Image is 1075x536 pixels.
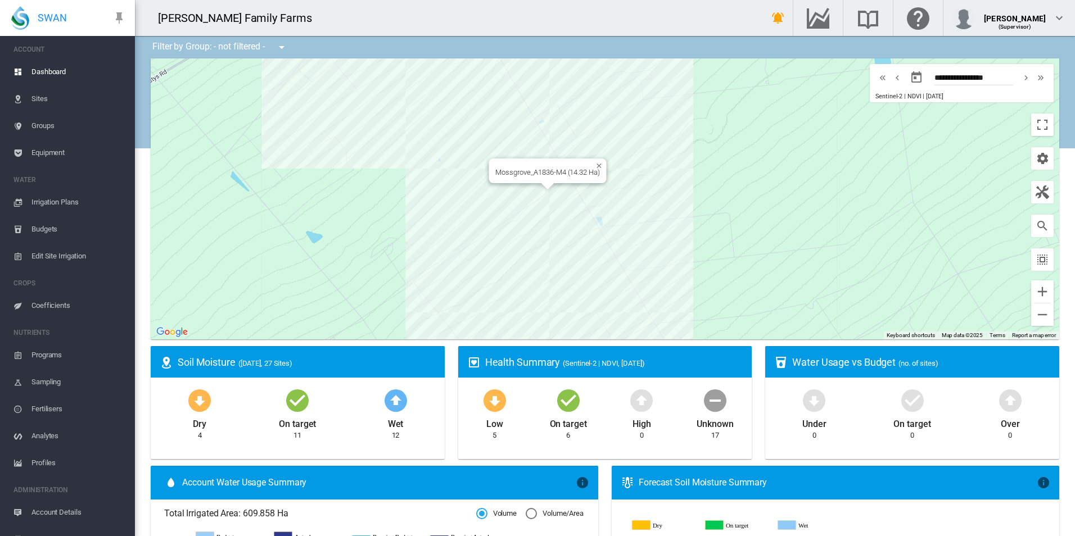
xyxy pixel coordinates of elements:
[198,430,202,440] div: 4
[13,324,126,342] span: NUTRIENTS
[1031,248,1054,271] button: icon-select-all
[711,430,719,440] div: 17
[576,476,589,489] md-icon: icon-information
[481,387,508,414] md-icon: icon-arrow-down-bold-circle
[633,520,697,530] g: Dry
[144,36,296,58] div: Filter by Group: - not filtered -
[476,508,517,519] md-radio-button: Volume
[279,414,316,430] div: On target
[952,7,975,29] img: profile.jpg
[526,508,584,519] md-radio-button: Volume/Area
[1031,147,1054,170] button: icon-cog
[905,11,932,25] md-icon: Click here for help
[778,520,842,530] g: Wet
[11,6,29,30] img: SWAN-Landscape-Logo-Colour-drop.png
[592,158,600,166] button: Close
[984,8,1046,20] div: [PERSON_NAME]
[13,274,126,292] span: CROPS
[1020,71,1032,84] md-icon: icon-chevron-right
[112,11,126,25] md-icon: icon-pin
[1035,71,1047,84] md-icon: icon-chevron-double-right
[633,414,651,430] div: High
[792,355,1050,369] div: Water Usage vs Budget
[1033,71,1048,84] button: icon-chevron-double-right
[702,387,729,414] md-icon: icon-minus-circle
[31,369,126,396] span: Sampling
[706,520,770,530] g: On target
[905,66,928,89] button: md-calendar
[493,430,496,440] div: 5
[555,387,582,414] md-icon: icon-checkbox-marked-circle
[153,325,191,339] img: Google
[771,11,785,25] md-icon: icon-bell-ring
[893,414,931,430] div: On target
[640,430,644,440] div: 0
[639,476,1037,489] div: Forecast Soil Moisture Summary
[1031,280,1054,303] button: Zoom in
[805,11,832,25] md-icon: Go to the Data Hub
[1053,11,1066,25] md-icon: icon-chevron-down
[382,387,409,414] md-icon: icon-arrow-up-bold-circle
[767,7,789,29] button: icon-bell-ring
[566,430,570,440] div: 6
[31,139,126,166] span: Equipment
[899,387,926,414] md-icon: icon-checkbox-marked-circle
[1001,414,1020,430] div: Over
[774,356,788,369] md-icon: icon-cup-water
[697,414,733,430] div: Unknown
[875,93,921,100] span: Sentinel-2 | NDVI
[1031,113,1054,136] button: Toggle fullscreen view
[1037,476,1050,489] md-icon: icon-information
[855,11,882,25] md-icon: Search the knowledge base
[812,430,816,440] div: 0
[875,71,890,84] button: icon-chevron-double-left
[1031,303,1054,326] button: Zoom out
[186,387,213,414] md-icon: icon-arrow-down-bold-circle
[999,24,1032,30] span: (Supervisor)
[1036,253,1049,266] md-icon: icon-select-all
[31,396,126,423] span: Fertilisers
[284,387,311,414] md-icon: icon-checkbox-marked-circle
[890,71,905,84] button: icon-chevron-left
[802,414,826,430] div: Under
[1012,332,1056,338] a: Report a map error
[13,171,126,189] span: WATER
[910,430,914,440] div: 0
[495,168,599,176] div: Mossgrove_A1836-M4 (14.32 Ha)
[997,387,1024,414] md-icon: icon-arrow-up-bold-circle
[38,11,67,25] span: SWAN
[31,342,126,369] span: Programs
[31,85,126,112] span: Sites
[13,481,126,499] span: ADMINISTRATION
[31,243,126,270] span: Edit Site Irrigation
[891,71,904,84] md-icon: icon-chevron-left
[293,430,301,440] div: 11
[193,414,206,430] div: Dry
[31,216,126,243] span: Budgets
[1036,219,1049,233] md-icon: icon-magnify
[621,476,634,489] md-icon: icon-thermometer-lines
[238,359,292,367] span: ([DATE], 27 Sites)
[31,449,126,476] span: Profiles
[1031,215,1054,237] button: icon-magnify
[388,414,404,430] div: Wet
[178,355,436,369] div: Soil Moisture
[1019,71,1033,84] button: icon-chevron-right
[563,359,644,367] span: (Sentinel-2 | NDVI, [DATE])
[801,387,828,414] md-icon: icon-arrow-down-bold-circle
[1008,430,1012,440] div: 0
[182,476,576,489] span: Account Water Usage Summary
[31,423,126,449] span: Analytes
[923,93,943,100] span: | [DATE]
[628,387,655,414] md-icon: icon-arrow-up-bold-circle
[158,10,322,26] div: [PERSON_NAME] Family Farms
[160,356,173,369] md-icon: icon-map-marker-radius
[153,325,191,339] a: Open this area in Google Maps (opens a new window)
[31,189,126,216] span: Irrigation Plans
[164,476,178,489] md-icon: icon-water
[942,332,983,338] span: Map data ©2025
[31,58,126,85] span: Dashboard
[898,359,938,367] span: (no. of sites)
[486,414,503,430] div: Low
[31,499,126,526] span: Account Details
